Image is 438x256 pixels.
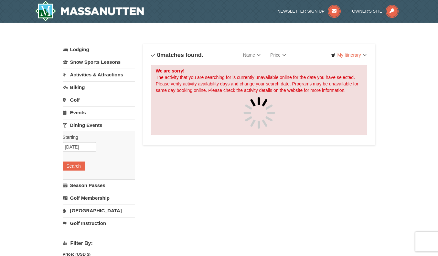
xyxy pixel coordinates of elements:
[243,97,275,129] img: spinner.gif
[265,49,291,61] a: Price
[63,217,135,229] a: Golf Instruction
[156,68,185,73] strong: We are sorry!
[63,69,135,81] a: Activities & Attractions
[63,205,135,217] a: [GEOGRAPHIC_DATA]
[63,161,85,171] button: Search
[277,9,341,14] a: Newsletter Sign Up
[352,9,382,14] span: Owner's Site
[277,9,325,14] span: Newsletter Sign Up
[151,65,368,135] div: The activity that you are searching for is currently unavailable online for the date you have sel...
[63,179,135,191] a: Season Passes
[151,52,203,58] h4: matches found.
[352,9,399,14] a: Owner's Site
[35,1,144,21] img: Massanutten Resort Logo
[63,119,135,131] a: Dining Events
[63,240,135,246] h4: Filter By:
[63,106,135,118] a: Events
[238,49,265,61] a: Name
[63,56,135,68] a: Snow Sports Lessons
[63,81,135,93] a: Biking
[63,192,135,204] a: Golf Membership
[63,44,135,55] a: Lodging
[157,52,160,58] span: 0
[327,50,370,60] a: My Itinerary
[63,134,130,140] label: Starting
[35,1,144,21] a: Massanutten Resort
[63,94,135,106] a: Golf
